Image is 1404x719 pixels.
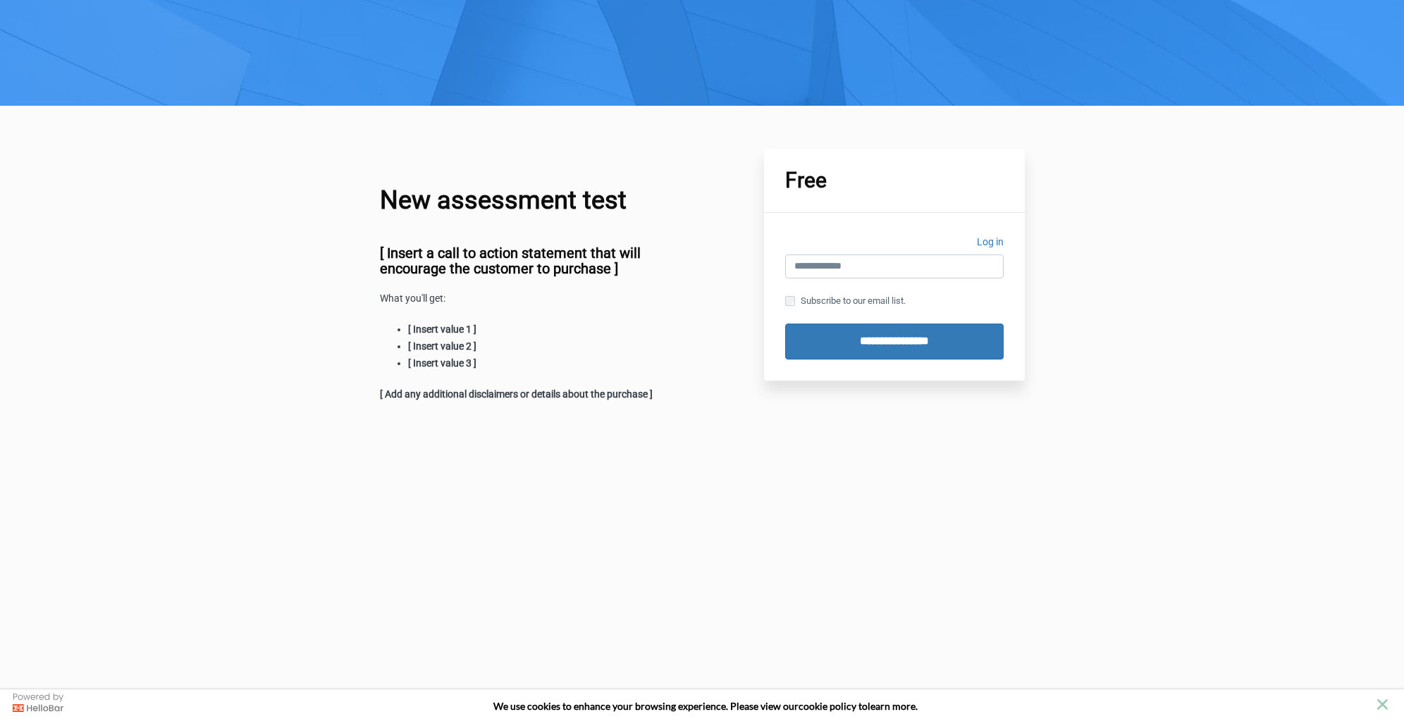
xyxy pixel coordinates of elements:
h1: Free [785,170,1004,191]
button: close [1374,696,1391,713]
strong: [ Insert value 2 ] [408,340,476,352]
h1: New assessment test [380,184,696,217]
strong: [ Insert value 3 ] [408,357,476,369]
span: learn more. [868,700,918,712]
strong: [ Insert value 1 ] [408,324,476,335]
span: We use cookies to enhance your browsing experience. Please view our [493,700,799,712]
p: What you'll get: [380,290,696,307]
h3: [ Insert a call to action statement that will encourage the customer to purchase ] [380,245,696,276]
input: Subscribe to our email list. [785,296,795,306]
label: Subscribe to our email list. [785,293,906,309]
a: cookie policy [799,700,856,712]
a: Log in [977,234,1004,254]
strong: to [858,700,868,712]
strong: [ Add any additional disclaimers or details about the purchase ] [380,388,653,400]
